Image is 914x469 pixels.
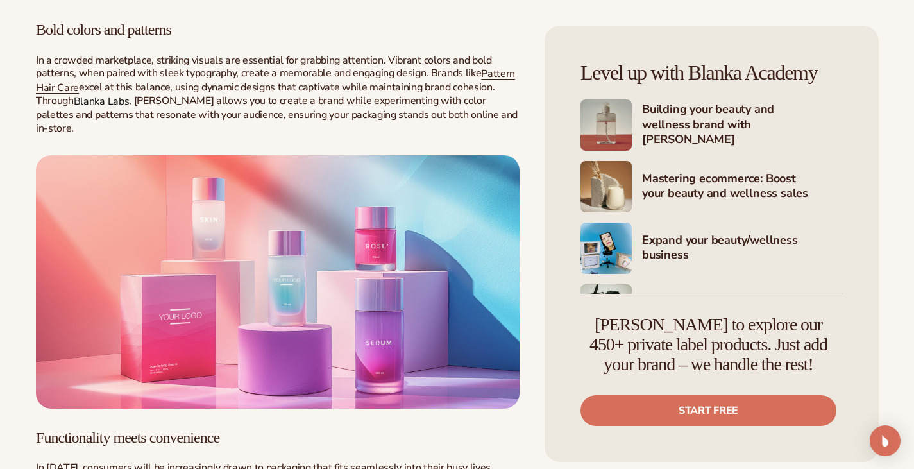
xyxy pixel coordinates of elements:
a: Shopify Image 7 Expand your beauty/wellness business [580,223,843,274]
img: Click here to discover how you can create your branded beauty and wellness products with Blanka [36,155,520,409]
img: Shopify Image 8 [580,284,632,336]
h4: Mastering ecommerce: Boost your beauty and wellness sales [642,171,843,203]
img: Shopify Image 7 [580,223,632,274]
a: Blanka Labs [74,94,129,108]
img: Shopify Image 5 [580,99,632,151]
h3: Functionality meets convenience [36,429,520,446]
a: Shopify Image 8 Marketing your beauty and wellness brand 101 [580,284,843,336]
div: Open Intercom Messenger [870,425,901,456]
p: In a crowded marketplace, striking visuals are essential for grabbing attention. Vibrant colors a... [36,54,520,135]
h4: Level up with Blanka Academy [580,62,843,84]
img: Shopify Image 6 [580,161,632,212]
a: Shopify Image 5 Building your beauty and wellness brand with [PERSON_NAME] [580,99,843,151]
h3: Bold colors and patterns [36,21,520,38]
h4: Building your beauty and wellness brand with [PERSON_NAME] [642,102,843,148]
a: Shopify Image 6 Mastering ecommerce: Boost your beauty and wellness sales [580,161,843,212]
h4: Expand your beauty/wellness business [642,233,843,264]
h4: [PERSON_NAME] to explore our 450+ private label products. Just add your brand – we handle the rest! [580,315,836,374]
a: Start free [580,395,836,426]
a: Pattern Hair Care [36,67,515,95]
